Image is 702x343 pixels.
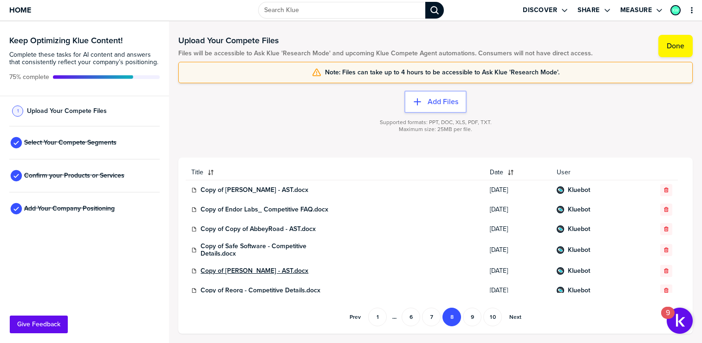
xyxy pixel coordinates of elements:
div: Kluebot [557,225,564,233]
div: Kirsten Wissel [670,5,681,15]
span: 1 [17,107,19,114]
span: Files will be accessible to Ask Klue 'Research Mode' and upcoming Klue Compete Agent automations.... [178,50,592,57]
input: Search Klue [258,2,425,19]
img: 60f17eee712c3062f0cc75446d79b86e-sml.png [558,226,563,232]
a: Kluebot [568,267,590,275]
span: Confirm your Products or Services [24,172,124,179]
span: Note: Files can take up to 4 hours to be accessible to Ask Klue 'Research Mode'. [325,69,559,76]
span: [DATE] [490,186,546,194]
button: Go to next page [504,308,527,326]
label: Done [667,41,684,51]
span: Upload Your Compete Files [27,107,107,115]
span: Active [9,73,49,81]
a: Copy of Reorg - Competitive Details.docx [201,287,320,294]
img: 60f17eee712c3062f0cc75446d79b86e-sml.png [558,207,563,212]
span: [DATE] [490,225,546,233]
div: Kluebot [557,287,564,294]
span: [DATE] [490,267,546,275]
span: [DATE] [490,206,546,213]
div: 9 [666,313,670,325]
img: 60f17eee712c3062f0cc75446d79b86e-sml.png [558,268,563,274]
span: Home [9,6,31,14]
a: Copy of [PERSON_NAME] - AST.docx [201,267,308,275]
span: Maximum size: 25MB per file. [399,126,472,133]
span: Complete these tasks for AI content and answers that consistently reflect your company’s position... [9,51,160,66]
a: Kluebot [568,225,590,233]
button: Open Resource Center, 9 new notifications [667,308,693,334]
img: 60f17eee712c3062f0cc75446d79b86e-sml.png [558,288,563,293]
div: Kluebot [557,186,564,194]
a: Copy of Copy of AbbeyRoad - AST.docx [201,225,316,233]
button: Go to page 1 [368,308,387,326]
span: User [557,169,629,176]
div: Kluebot [557,246,564,254]
div: Kluebot [557,206,564,213]
span: [DATE] [490,246,546,254]
span: [DATE] [490,287,546,294]
div: Kluebot [557,267,564,275]
label: Discover [523,6,557,14]
a: Copy of Safe Software - Competitive Details.docx [201,243,340,257]
label: Share [578,6,600,14]
button: Go to page 6 [402,308,420,326]
button: Go to page 9 [463,308,481,326]
a: Edit Profile [669,4,682,16]
span: Date [490,169,503,176]
img: 60f17eee712c3062f0cc75446d79b86e-sml.png [558,247,563,253]
nav: Pagination Navigation [343,308,528,326]
a: Copy of Endor Labs_ Competitive FAQ.docx [201,206,328,213]
button: Go to page 7 [422,308,441,326]
button: Go to previous page [344,308,366,326]
img: 60f17eee712c3062f0cc75446d79b86e-sml.png [558,187,563,193]
a: Kluebot [568,246,590,254]
span: Add Your Company Positioning [24,205,115,212]
a: Kluebot [568,206,590,213]
label: Add Files [428,97,458,106]
button: Go to page 10 [483,308,502,326]
img: 790c79aec32c2fbae9e8ee0dead9c7e3-sml.png [671,6,680,14]
h3: Keep Optimizing Klue Content! [9,36,160,45]
button: Give Feedback [10,316,68,333]
label: Measure [620,6,652,14]
a: Copy of [PERSON_NAME] - AST.docx [201,186,308,194]
a: Kluebot [568,186,590,194]
h1: Upload Your Compete Files [178,35,592,46]
a: Kluebot [568,287,590,294]
span: Select Your Compete Segments [24,139,117,146]
span: Title [191,169,203,176]
div: Search Klue [425,2,444,19]
span: Supported formats: PPT, DOC, XLS, PDF, TXT. [380,119,492,126]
